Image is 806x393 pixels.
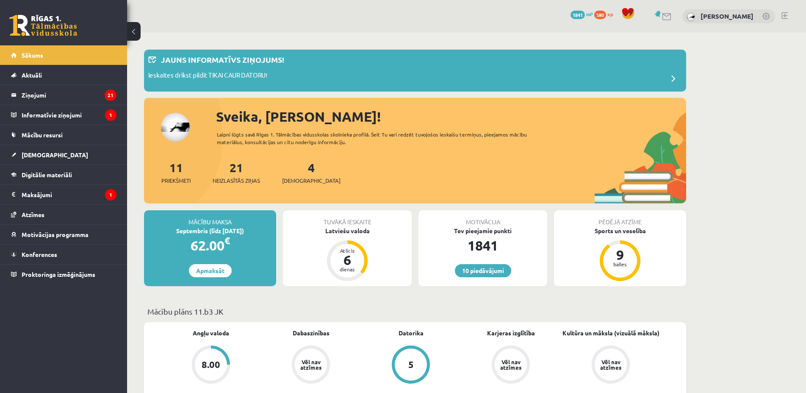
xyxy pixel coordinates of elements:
[217,131,542,146] div: Laipni lūgts savā Rīgas 1. Tālmācības vidusskolas skolnieka profilā. Šeit Tu vari redzēt tuvojošo...
[11,85,116,105] a: Ziņojumi21
[105,109,116,121] i: 1
[335,267,360,272] div: dienas
[586,11,593,17] span: mP
[283,226,412,282] a: Latviešu valoda Atlicis 6 dienas
[161,160,191,185] a: 11Priekšmeti
[607,11,613,17] span: xp
[22,211,44,218] span: Atzīmes
[144,210,276,226] div: Mācību maksa
[11,265,116,284] a: Proktoringa izmēģinājums
[335,248,360,253] div: Atlicis
[11,125,116,145] a: Mācību resursi
[213,176,260,185] span: Neizlasītās ziņas
[293,329,330,337] a: Dabaszinības
[22,231,89,238] span: Motivācijas programma
[11,45,116,65] a: Sākums
[161,54,284,65] p: Jauns informatīvs ziņojums!
[599,359,623,370] div: Vēl nav atzīmes
[161,346,261,385] a: 8.00
[22,85,116,105] legend: Ziņojumi
[408,360,414,369] div: 5
[11,145,116,164] a: [DEMOGRAPHIC_DATA]
[22,151,88,159] span: [DEMOGRAPHIC_DATA]
[282,176,341,185] span: [DEMOGRAPHIC_DATA]
[144,235,276,256] div: 62.00
[299,359,323,370] div: Vēl nav atzīmes
[11,185,116,204] a: Maksājumi1
[701,12,753,20] a: [PERSON_NAME]
[11,165,116,184] a: Digitālie materiāli
[282,160,341,185] a: 4[DEMOGRAPHIC_DATA]
[594,11,617,17] a: 580 xp
[261,346,361,385] a: Vēl nav atzīmes
[418,210,547,226] div: Motivācija
[216,106,686,127] div: Sveika, [PERSON_NAME]!
[335,253,360,267] div: 6
[562,329,659,337] a: Kultūra un māksla (vizuālā māksla)
[105,189,116,201] i: 1
[161,176,191,185] span: Priekšmeti
[22,171,72,178] span: Digitālie materiāli
[399,329,424,337] a: Datorika
[594,11,606,19] span: 580
[455,264,511,277] a: 10 piedāvājumi
[607,262,633,267] div: balles
[22,105,116,125] legend: Informatīvie ziņojumi
[202,360,220,369] div: 8.00
[11,65,116,85] a: Aktuāli
[224,234,230,247] span: €
[105,89,116,101] i: 21
[418,235,547,256] div: 1841
[148,54,682,87] a: Jauns informatīvs ziņojums! Ieskaites drīkst pildīt TIKAI CAUR DATORU!
[418,226,547,235] div: Tev pieejamie punkti
[11,105,116,125] a: Informatīvie ziņojumi1
[22,131,63,139] span: Mācību resursi
[561,346,661,385] a: Vēl nav atzīmes
[554,226,686,235] div: Sports un veselība
[22,251,57,258] span: Konferences
[189,264,232,277] a: Apmaksāt
[361,346,461,385] a: 5
[571,11,585,19] span: 1841
[144,226,276,235] div: Septembris (līdz [DATE])
[687,13,695,21] img: Nanija Ērika Zapoļska
[193,329,229,337] a: Angļu valoda
[607,248,633,262] div: 9
[487,329,535,337] a: Karjeras izglītība
[22,185,116,204] legend: Maksājumi
[571,11,593,17] a: 1841 mP
[22,270,95,278] span: Proktoringa izmēģinājums
[554,210,686,226] div: Pēdējā atzīme
[22,71,42,79] span: Aktuāli
[499,359,523,370] div: Vēl nav atzīmes
[148,70,267,82] p: Ieskaites drīkst pildīt TIKAI CAUR DATORU!
[283,226,412,235] div: Latviešu valoda
[9,15,77,36] a: Rīgas 1. Tālmācības vidusskola
[11,225,116,244] a: Motivācijas programma
[283,210,412,226] div: Tuvākā ieskaite
[11,245,116,264] a: Konferences
[213,160,260,185] a: 21Neizlasītās ziņas
[461,346,561,385] a: Vēl nav atzīmes
[11,205,116,224] a: Atzīmes
[22,51,43,59] span: Sākums
[554,226,686,282] a: Sports un veselība 9 balles
[147,306,683,317] p: Mācību plāns 11.b3 JK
